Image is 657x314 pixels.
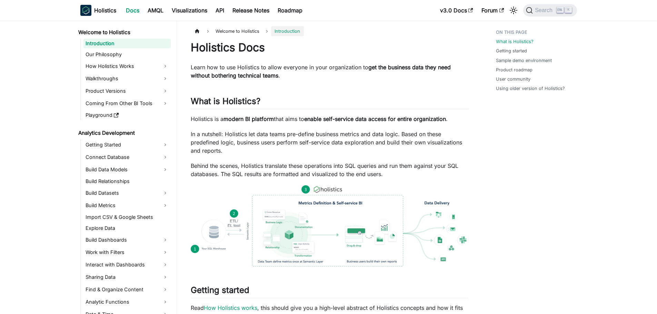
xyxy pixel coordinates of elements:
a: Roadmap [273,5,307,16]
a: Welcome to Holistics [76,28,171,37]
a: Visualizations [168,5,211,16]
a: What is Holistics? [496,38,534,45]
a: Coming From Other BI Tools [83,98,171,109]
kbd: K [565,7,572,13]
h2: Getting started [191,285,468,298]
a: Analytics Development [76,128,171,138]
span: Introduction [271,26,303,36]
span: Welcome to Holistics [212,26,263,36]
a: Sharing Data [83,272,171,283]
a: Build Dashboards [83,234,171,245]
a: Release Notes [228,5,273,16]
img: Holistics [80,5,91,16]
a: How Holistics Works [83,61,171,72]
a: Sample demo environment [496,57,552,64]
nav: Docs sidebar [73,21,177,314]
h2: What is Holistics? [191,96,468,109]
a: Interact with Dashboards [83,259,171,270]
button: Switch between dark and light mode (currently light mode) [508,5,519,16]
a: v3.0 Docs [436,5,477,16]
a: AMQL [143,5,168,16]
nav: Breadcrumbs [191,26,468,36]
p: In a nutshell: Holistics let data teams pre-define business metrics and data logic. Based on thes... [191,130,468,155]
a: Build Data Models [83,164,171,175]
h1: Holistics Docs [191,41,468,54]
img: How Holistics fits in your Data Stack [191,185,468,266]
p: Learn how to use Holistics to allow everyone in your organization to . [191,63,468,80]
strong: modern BI platform [223,115,274,122]
a: Docs [122,5,143,16]
span: Search [533,7,557,13]
a: Build Relationships [83,176,171,186]
a: Getting Started [83,139,171,150]
a: Introduction [83,39,171,48]
a: Playground [83,110,171,120]
a: Import CSV & Google Sheets [83,212,171,222]
a: API [211,5,228,16]
a: Connect Database [83,152,171,163]
a: HolisticsHolistics [80,5,116,16]
p: Holistics is a that aims to . [191,115,468,123]
a: Getting started [496,48,527,54]
a: Analytic Functions [83,296,171,307]
a: How Holistics works [204,304,257,311]
a: Explore Data [83,223,171,233]
a: Walkthroughs [83,73,171,84]
a: Build Datasets [83,188,171,199]
a: Work with Filters [83,247,171,258]
a: Find & Organize Content [83,284,171,295]
a: Our Philosophy [83,50,171,59]
b: Holistics [94,6,116,14]
a: Product Versions [83,85,171,97]
a: Product roadmap [496,67,532,73]
button: Search (Ctrl+K) [523,4,577,17]
a: Home page [191,26,204,36]
a: Using older version of Holistics? [496,85,565,92]
p: Behind the scenes, Holistics translate these operations into SQL queries and run them against you... [191,162,468,178]
a: Forum [477,5,508,16]
a: Build Metrics [83,200,171,211]
a: User community [496,76,530,82]
strong: enable self-service data access for entire organization [304,115,446,122]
